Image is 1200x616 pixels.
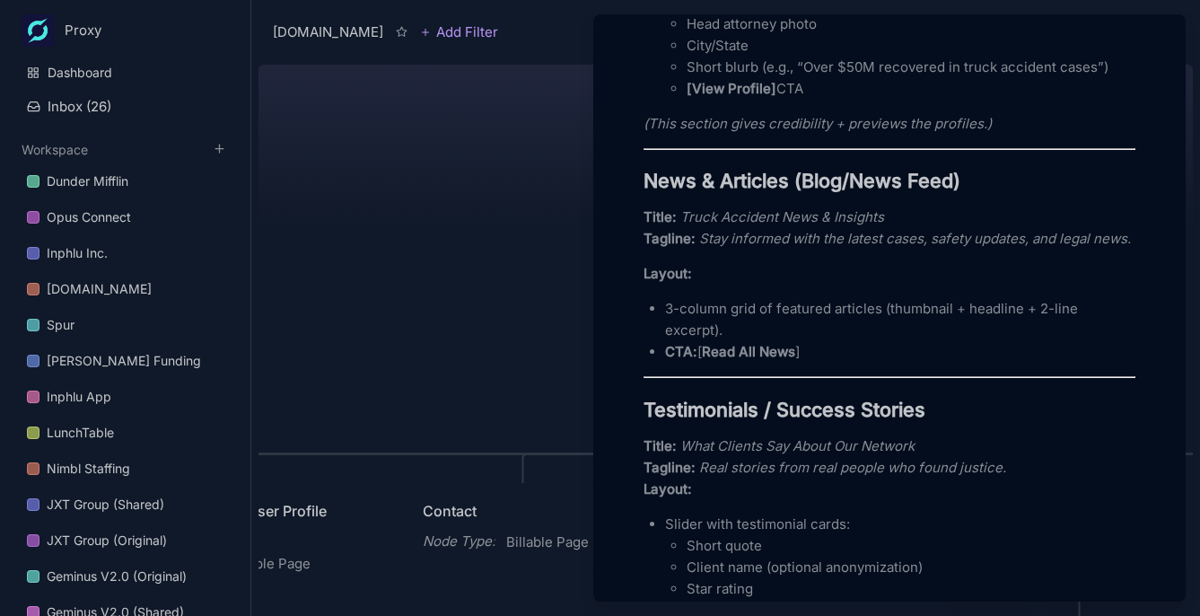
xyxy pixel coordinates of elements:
p: [ ] [665,341,1135,363]
strong: Read All News [702,343,795,360]
strong: Title: [644,437,677,454]
p: CTA [687,78,1135,100]
strong: CTA: [665,343,697,360]
strong: Layout: [644,480,692,497]
strong: Layout: [644,265,692,282]
strong: Title: [644,208,677,225]
strong: Tagline: [644,230,696,247]
p: Short blurb (e.g., “Over $50M recovered in truck accident cases”) [687,57,1135,78]
p: Slider with testimonial cards: [665,514,1135,535]
p: Client name (optional anonymization) [687,557,1135,578]
em: (This section gives credibility + previews the profiles.) [644,115,992,132]
em: Real stories from real people who found justice. [699,459,1006,476]
strong: [View Profile] [687,80,776,97]
p: Star rating [687,578,1135,600]
p: Head attorney photo [687,13,1135,35]
p: Short quote [687,535,1135,557]
strong: Testimonials / Success Stories [644,398,925,421]
p: 3-column grid of featured articles (thumbnail + headline + 2-line excerpt). [665,298,1135,341]
em: What Clients Say About Our Network [680,437,915,454]
em: Stay informed with the latest cases, safety updates, and legal news. [699,230,1131,247]
em: Truck Accident News & Insights [680,208,884,225]
strong: News & Articles (Blog/News Feed) [644,169,960,192]
strong: Tagline: [644,459,696,476]
p: City/State [687,35,1135,57]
